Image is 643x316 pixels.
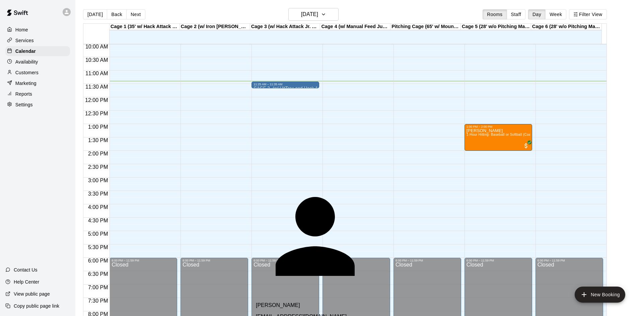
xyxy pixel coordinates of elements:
span: 3:30 PM [86,191,110,197]
p: Home [15,26,28,33]
span: 6:30 PM [86,271,110,277]
div: Pitching Cage (65' w/ Mound or Pitching Mat) [390,24,461,30]
div: Cage 1 (35' w/ Hack Attack Manual Feed) [110,24,180,30]
span: 3:00 PM [86,178,110,183]
div: Cage 6 (28' w/o Pitching Machine) [531,24,601,30]
p: Services [15,37,34,44]
span: 7:30 PM [86,298,110,304]
div: 11:25 AM – 11:35 AM: CAGE 3- (w/ HitTrax and Hack Attack pitching Machine)- BASEBALL [252,82,319,88]
span: 7:00 PM [86,285,110,290]
p: [PERSON_NAME] [256,302,414,308]
span: All customers have paid [523,142,529,149]
h6: [DATE] [301,10,318,19]
span: 12:00 PM [83,97,110,103]
p: Help Center [14,279,39,285]
button: Back [107,9,127,19]
div: 11:25 AM – 11:35 AM [254,83,317,86]
span: 11:30 AM [84,84,110,90]
p: Settings [15,101,33,108]
div: Cage 2 (w/ Iron [PERSON_NAME] Auto Feeder - Fastpitch Softball) [180,24,250,30]
div: 1:00 PM – 2:00 PM [467,125,530,128]
p: Reports [15,91,32,97]
span: 5:00 PM [86,231,110,237]
button: Day [528,9,546,19]
span: 1:30 PM [86,137,110,143]
div: Cage 5 (28' w/o Pitching Machine) [461,24,531,30]
button: add [575,287,625,303]
p: Calendar [15,48,36,55]
button: Next [126,9,145,19]
div: 6:00 PM – 11:59 PM [254,259,317,262]
span: 12:30 PM [83,111,110,116]
div: 6:00 PM – 11:59 PM [467,259,530,262]
p: View public page [14,291,50,297]
span: 6:00 PM [86,258,110,264]
button: [DATE] [83,9,107,19]
div: 6:00 PM – 11:59 PM [396,259,459,262]
button: Staff [507,9,526,19]
button: Filter View [569,9,606,19]
div: 6:00 PM – 11:59 PM [112,259,175,262]
div: Cage 4 (w/ Manual Feed Jugs Machine - Softball) [320,24,390,30]
span: 4:30 PM [86,218,110,223]
div: 6:00 PM – 11:59 PM [183,259,246,262]
span: 10:00 AM [84,44,110,49]
p: Contact Us [14,267,38,273]
button: Rooms [483,9,507,19]
div: 6:00 PM – 11:59 PM [538,259,601,262]
div: Brandon Kitzerow [256,177,414,297]
p: Customers [15,69,39,76]
p: Availability [15,59,38,65]
span: 2:00 PM [86,151,110,156]
span: 10:30 AM [84,57,110,63]
span: 11:00 AM [84,71,110,76]
p: Copy public page link [14,303,59,309]
p: Marketing [15,80,37,87]
span: 1-Hour Hitting- Baseball or Softball (Coach [PERSON_NAME]) [467,133,566,136]
button: Week [545,9,566,19]
div: Cage 3 (w/ Hack Attack Jr. Auto Feeder and HitTrax) [250,24,320,30]
span: 1:00 PM [86,124,110,130]
span: 5:30 PM [86,244,110,250]
span: 2:30 PM [86,164,110,170]
div: 1:00 PM – 2:00 PM: 1-Hour Hitting- Baseball or Softball (Coach Nate) [465,124,532,151]
span: 4:00 PM [86,204,110,210]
